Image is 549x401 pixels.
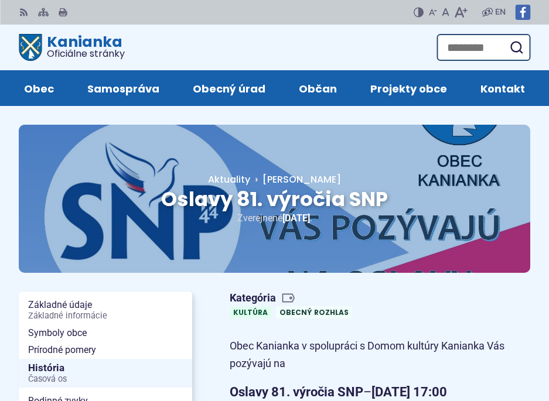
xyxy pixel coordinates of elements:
[187,70,270,106] a: Obecný úrad
[282,213,310,224] span: [DATE]
[230,292,357,305] span: Kategória
[19,359,192,388] a: HistóriaČasová os
[161,185,388,213] span: Oslavy 81. výročia SNP
[28,324,183,342] span: Symboly obce
[82,70,164,106] a: Samospráva
[28,311,183,321] span: Základné informácie
[28,341,183,359] span: Prírodné pomery
[480,70,525,106] span: Kontakt
[366,70,452,106] a: Projekty obce
[370,70,447,106] span: Projekty obce
[294,70,342,106] a: Občan
[56,210,493,226] p: Zverejnené .
[262,173,341,186] span: [PERSON_NAME]
[193,70,265,106] span: Obecný úrad
[230,337,530,373] p: Obec Kanianka v spolupráci s Domom kultúry Kanianka Vás pozývajú na
[19,34,125,61] a: Logo Kanianka, prejsť na domovskú stránku.
[299,70,337,106] span: Občan
[28,296,183,324] span: Základné údaje
[42,35,125,59] span: Kanianka
[230,385,363,399] strong: Oslavy 81. výročia SNP
[87,70,159,106] span: Samospráva
[208,173,250,186] a: Aktuality
[19,324,192,342] a: Symboly obce
[19,34,42,61] img: Prejsť na domovskú stránku
[19,341,192,359] a: Prírodné pomery
[19,296,192,324] a: Základné údajeZákladné informácie
[515,5,530,20] img: Prejsť na Facebook stránku
[476,70,530,106] a: Kontakt
[28,359,183,388] span: História
[230,306,271,318] a: Kultúra
[19,70,59,106] a: Obec
[495,5,506,19] span: EN
[24,70,54,106] span: Obec
[47,49,125,59] span: Oficiálne stránky
[493,5,508,19] a: EN
[28,375,183,384] span: Časová os
[371,385,447,399] strong: [DATE] 17:00
[250,173,341,186] a: [PERSON_NAME]
[276,306,352,318] a: Obecný rozhlas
